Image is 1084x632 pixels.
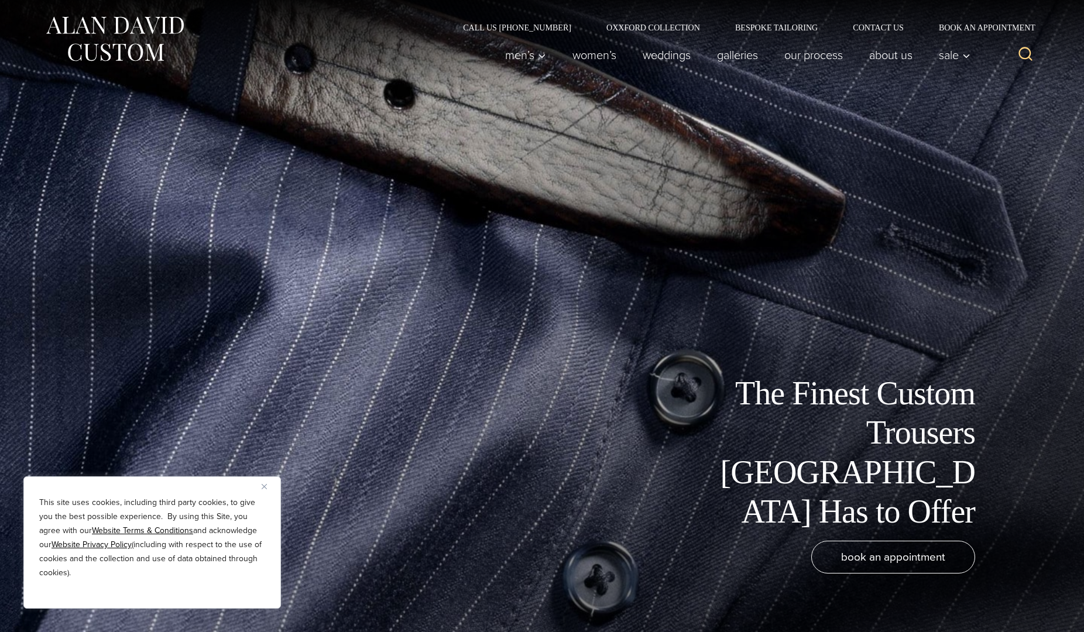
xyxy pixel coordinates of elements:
[262,479,276,493] button: Close
[921,23,1040,32] a: Book an Appointment
[505,49,546,61] span: Men’s
[939,49,970,61] span: Sale
[712,374,975,531] h1: The Finest Custom Trousers [GEOGRAPHIC_DATA] Has to Offer
[811,541,975,573] a: book an appointment
[262,484,267,489] img: Close
[39,496,265,580] p: This site uses cookies, including third party cookies, to give you the best possible experience. ...
[92,524,193,537] a: Website Terms & Conditions
[630,43,704,67] a: weddings
[704,43,771,67] a: Galleries
[44,13,185,65] img: Alan David Custom
[1011,41,1040,69] button: View Search Form
[560,43,630,67] a: Women’s
[771,43,856,67] a: Our Process
[445,23,1040,32] nav: Secondary Navigation
[841,548,945,565] span: book an appointment
[589,23,718,32] a: Oxxford Collection
[492,43,977,67] nav: Primary Navigation
[52,538,132,551] a: Website Privacy Policy
[856,43,926,67] a: About Us
[718,23,835,32] a: Bespoke Tailoring
[445,23,589,32] a: Call Us [PHONE_NUMBER]
[835,23,921,32] a: Contact Us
